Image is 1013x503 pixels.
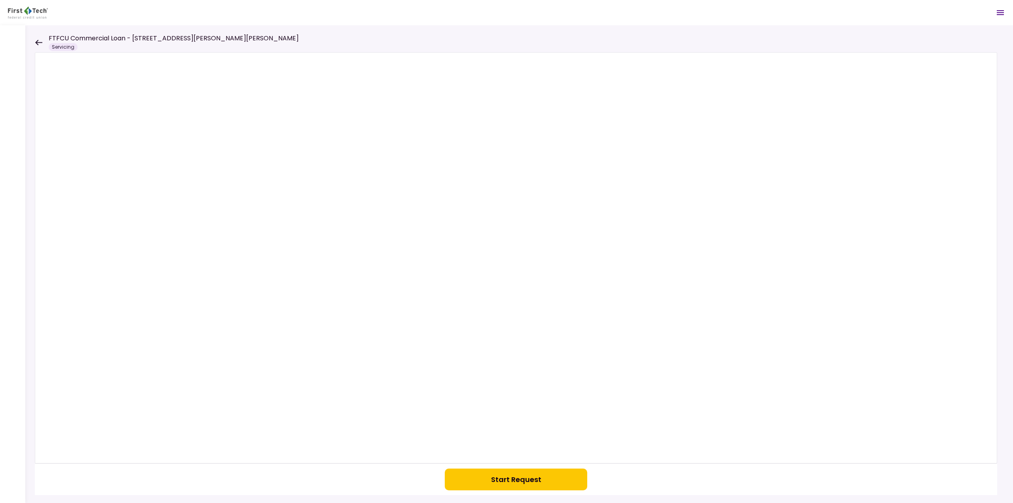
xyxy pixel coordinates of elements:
[35,52,997,463] iframe: Welcome
[8,7,48,19] img: Partner icon
[49,34,299,43] h1: FTFCU Commercial Loan - [STREET_ADDRESS][PERSON_NAME][PERSON_NAME]
[49,43,78,51] div: Servicing
[991,3,1010,22] button: Open menu
[445,469,587,490] button: Start Request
